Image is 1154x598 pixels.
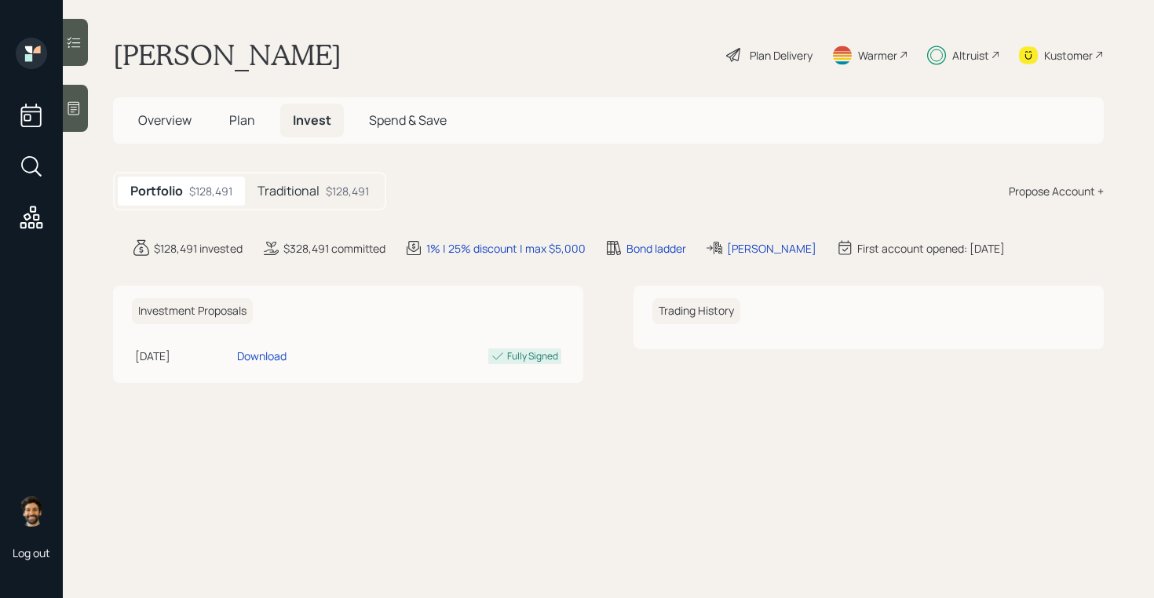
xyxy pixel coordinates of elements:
img: eric-schwartz-headshot.png [16,495,47,527]
div: Download [237,348,287,364]
div: Log out [13,545,50,560]
h5: Traditional [257,184,320,199]
div: Kustomer [1044,47,1093,64]
div: Propose Account + [1009,183,1104,199]
span: Invest [293,111,331,129]
div: [DATE] [135,348,231,364]
div: Altruist [952,47,989,64]
div: Fully Signed [507,349,558,363]
h6: Trading History [652,298,740,324]
span: Plan [229,111,255,129]
div: $128,491 [326,183,369,199]
h5: Portfolio [130,184,183,199]
div: First account opened: [DATE] [857,240,1005,257]
div: $128,491 invested [154,240,243,257]
div: Warmer [858,47,897,64]
h1: [PERSON_NAME] [113,38,341,72]
div: Bond ladder [626,240,686,257]
div: 1% | 25% discount | max $5,000 [426,240,586,257]
span: Spend & Save [369,111,447,129]
div: $128,491 [189,183,232,199]
div: Plan Delivery [750,47,813,64]
span: Overview [138,111,192,129]
div: $328,491 committed [283,240,385,257]
div: [PERSON_NAME] [727,240,816,257]
h6: Investment Proposals [132,298,253,324]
